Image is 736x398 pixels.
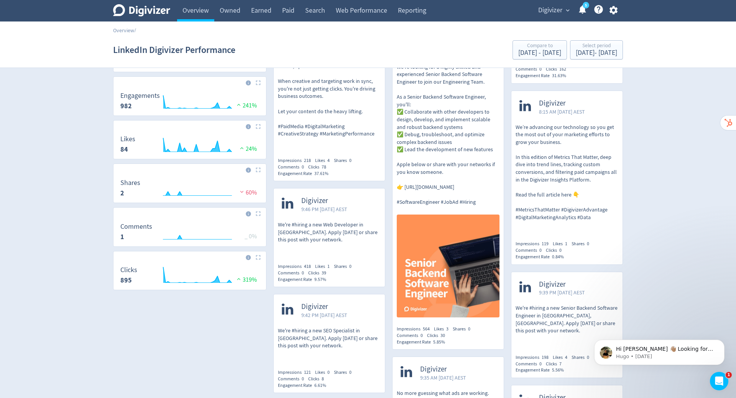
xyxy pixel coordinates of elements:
a: Digivizer4:40 PM [DATE] AEST🚨 We’re Hiring! 🚨 We're looking for a highly skilled and experienced ... [393,16,504,320]
div: Comments [516,247,546,254]
img: Placeholder [256,124,261,129]
a: Digivizer9:39 PM [DATE] AESTWe're #hiring a new Senior Backend Software Engineer in [GEOGRAPHIC_D... [511,272,623,348]
span: 1 [726,372,732,378]
span: 31.63% [552,73,566,79]
span: 119 [542,241,549,247]
strong: 2 [120,188,124,198]
a: Digivizer9:42 PM [DATE] AESTWe're #hiring a new SEO Specialist in [GEOGRAPHIC_DATA]. Apply [DATE]... [274,294,385,363]
div: Impressions [278,263,315,270]
p: We’re advancing our technology so you get the most out of your marketing efforts to grow your bus... [516,124,618,221]
dt: Likes [120,135,135,144]
span: Digivizer [420,365,466,374]
a: Overview [113,27,134,34]
span: 241% [235,102,257,109]
span: 0 [349,369,352,375]
div: Impressions [516,354,553,361]
div: [DATE] - [DATE] [518,50,561,56]
span: 0 [559,247,562,253]
span: Digivizer [301,302,347,311]
div: Likes [315,157,334,164]
img: positive-performance.svg [238,145,246,151]
div: Shares [572,241,593,247]
span: 0 [302,376,304,382]
span: 6.61% [314,382,326,388]
span: 0 [539,66,542,72]
div: Comments [516,361,546,367]
span: 0 [421,332,423,339]
span: Digivizer [538,4,562,17]
span: 319% [235,276,257,284]
svg: Comments 1 [117,223,263,243]
span: 0 [302,164,304,170]
div: Shares [453,326,475,332]
div: Comments [397,332,427,339]
span: 0 [327,369,330,375]
span: 78 [322,164,326,170]
dt: Clicks [120,266,137,274]
strong: 1 [120,232,124,241]
div: Shares [334,157,356,164]
button: Select period[DATE]- [DATE] [570,40,623,59]
img: Placeholder [256,211,261,216]
img: Placeholder [256,167,261,172]
strong: 982 [120,101,132,111]
span: 1 [327,263,330,269]
span: 37.61% [314,170,329,177]
svg: Shares 2 [117,179,263,200]
div: Likes [315,369,334,376]
span: 30 [440,332,445,339]
span: 5.85% [433,339,445,345]
img: https://media.cf.digivizer.com/images/linkedin-1122014-urn:li:share:7368895530942328832-382e85de4... [397,215,499,317]
div: Engagement Rate [278,382,330,389]
div: Engagement Rate [516,254,568,260]
div: Engagement Rate [397,339,449,345]
span: 9:35 AM [DATE] AEST [420,374,466,381]
span: 0 [468,326,470,332]
a: Digivizer9:46 PM [DATE] AESTWe're #hiring a new Web Developer in [GEOGRAPHIC_DATA]. Apply [DATE] ... [274,188,385,257]
strong: 84 [120,145,128,154]
iframe: Intercom live chat [710,372,728,390]
img: negative-performance.svg [238,189,246,195]
span: Digivizer [539,99,585,108]
span: 8 [322,376,324,382]
div: Select period [576,43,617,50]
div: Compare to [518,43,561,50]
svg: Clicks 895 [117,266,263,287]
div: Clicks [308,376,328,382]
span: 60% [238,189,257,197]
div: Impressions [278,157,315,164]
div: Clicks [308,270,330,276]
strong: 895 [120,276,132,285]
span: 4 [565,354,567,360]
button: Compare to[DATE] - [DATE] [513,40,567,59]
p: We're #hiring a new Senior Backend Software Engineer in [GEOGRAPHIC_DATA], [GEOGRAPHIC_DATA]. App... [516,304,618,334]
div: Engagement Rate [278,276,330,283]
span: 0 [302,270,304,276]
span: / [134,27,136,34]
span: 418 [304,263,311,269]
span: _ 0% [245,233,257,240]
div: Likes [434,326,453,332]
span: 39 [322,270,326,276]
span: 7 [559,361,562,367]
span: 9:39 PM [DATE] AEST [539,289,585,296]
div: Clicks [546,66,570,73]
span: 564 [423,326,430,332]
text: 5 [585,3,587,8]
div: Clicks [308,164,330,170]
div: Comments [516,66,546,73]
div: Clicks [427,332,449,339]
svg: Engagements 982 [117,92,263,112]
img: Placeholder [256,80,261,85]
div: Comments [278,164,308,170]
div: Shares [572,354,593,361]
div: Likes [553,241,572,247]
span: 5.56% [552,367,564,373]
img: positive-performance.svg [235,276,243,282]
span: 3 [446,326,449,332]
span: 8:15 AM [DATE] AEST [539,108,585,116]
dt: Shares [120,178,140,187]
